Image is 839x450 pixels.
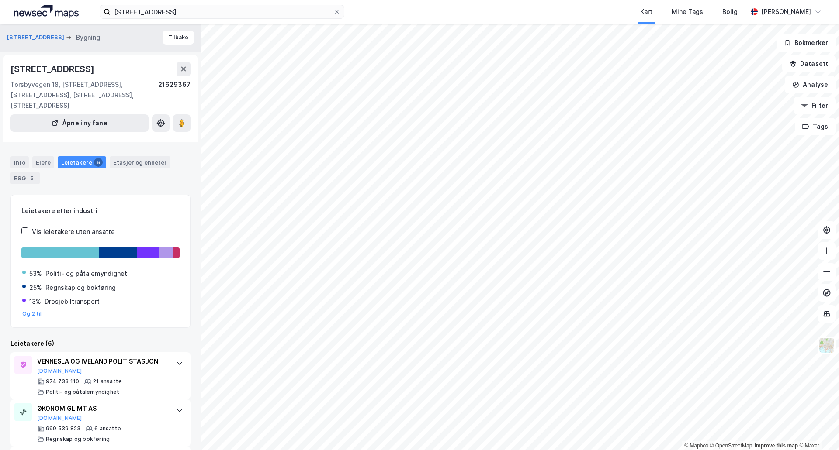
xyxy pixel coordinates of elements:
[672,7,703,17] div: Mine Tags
[10,62,96,76] div: [STREET_ADDRESS]
[32,156,54,168] div: Eiere
[113,158,167,166] div: Etasjer og enheter
[37,403,167,414] div: ØKONOMIGLIMT AS
[785,76,836,93] button: Analyse
[29,296,41,307] div: 13%
[7,33,66,42] button: [STREET_ADDRESS]
[45,296,100,307] div: Drosjebiltransport
[14,5,79,18] img: logo.a4113a55bc3d86da70a041830d287a7e.svg
[58,156,106,168] div: Leietakere
[21,206,180,216] div: Leietakere etter industri
[46,425,80,432] div: 999 539 823
[795,408,839,450] iframe: Chat Widget
[46,436,110,443] div: Regnskap og bokføring
[10,156,29,168] div: Info
[29,268,42,279] div: 53%
[795,408,839,450] div: Kontrollprogram for chat
[755,443,798,449] a: Improve this map
[46,388,119,395] div: Politi- og påtalemyndighet
[94,158,103,167] div: 6
[37,356,167,367] div: VENNESLA OG IVELAND POLITISTASJON
[722,7,738,17] div: Bolig
[37,415,82,422] button: [DOMAIN_NAME]
[37,368,82,374] button: [DOMAIN_NAME]
[158,79,191,111] div: 21629367
[710,443,752,449] a: OpenStreetMap
[818,337,835,354] img: Z
[10,338,191,349] div: Leietakere (6)
[794,97,836,114] button: Filter
[795,118,836,135] button: Tags
[10,114,149,132] button: Åpne i ny fane
[761,7,811,17] div: [PERSON_NAME]
[10,79,158,111] div: Torsbyvegen 18, [STREET_ADDRESS], [STREET_ADDRESS], [STREET_ADDRESS], [STREET_ADDRESS]
[111,5,333,18] input: Søk på adresse, matrikkel, gårdeiere, leietakere eller personer
[163,31,194,45] button: Tilbake
[782,55,836,72] button: Datasett
[76,32,100,43] div: Bygning
[777,34,836,52] button: Bokmerker
[94,425,121,432] div: 6 ansatte
[22,310,42,317] button: Og 2 til
[45,268,127,279] div: Politi- og påtalemyndighet
[10,172,40,184] div: ESG
[32,227,115,237] div: Vis leietakere uten ansatte
[640,7,652,17] div: Kart
[46,378,79,385] div: 974 733 110
[93,378,122,385] div: 21 ansatte
[684,443,708,449] a: Mapbox
[28,174,36,182] div: 5
[45,282,116,293] div: Regnskap og bokføring
[29,282,42,293] div: 25%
